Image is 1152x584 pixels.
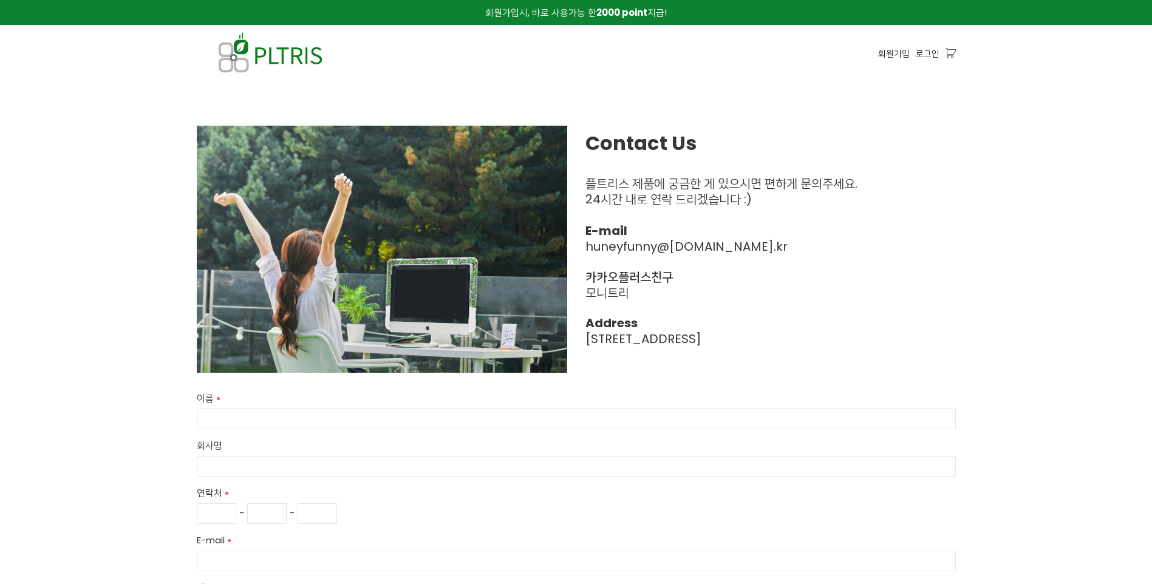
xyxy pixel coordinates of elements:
[878,47,910,60] a: 회원가입
[197,486,956,500] label: 연락처
[585,191,752,208] span: 24시간 내로 연락 드리겠습니다 :)
[585,238,788,255] span: .kr
[485,6,667,19] span: 회원가입시, 바로 사용가능 한 지급!
[585,175,857,192] span: 플트리스 제품에 궁금한 게 있으시면 편하게 문의주세요.
[585,330,701,347] span: [STREET_ADDRESS]
[585,222,627,239] strong: E-mail
[197,391,956,406] label: 이름
[585,129,697,157] strong: Contact Us
[290,506,295,520] span: -
[197,533,956,548] label: E-mail
[585,314,638,331] strong: Address
[596,6,647,19] strong: 2000 point
[916,47,939,60] a: 로그인
[239,506,244,520] span: -
[585,238,669,255] a: huneyfunny@
[585,268,673,285] strong: 카카오플러스친구
[197,438,956,453] label: 회사명
[585,284,629,301] span: 모니트리
[669,238,774,255] a: [DOMAIN_NAME]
